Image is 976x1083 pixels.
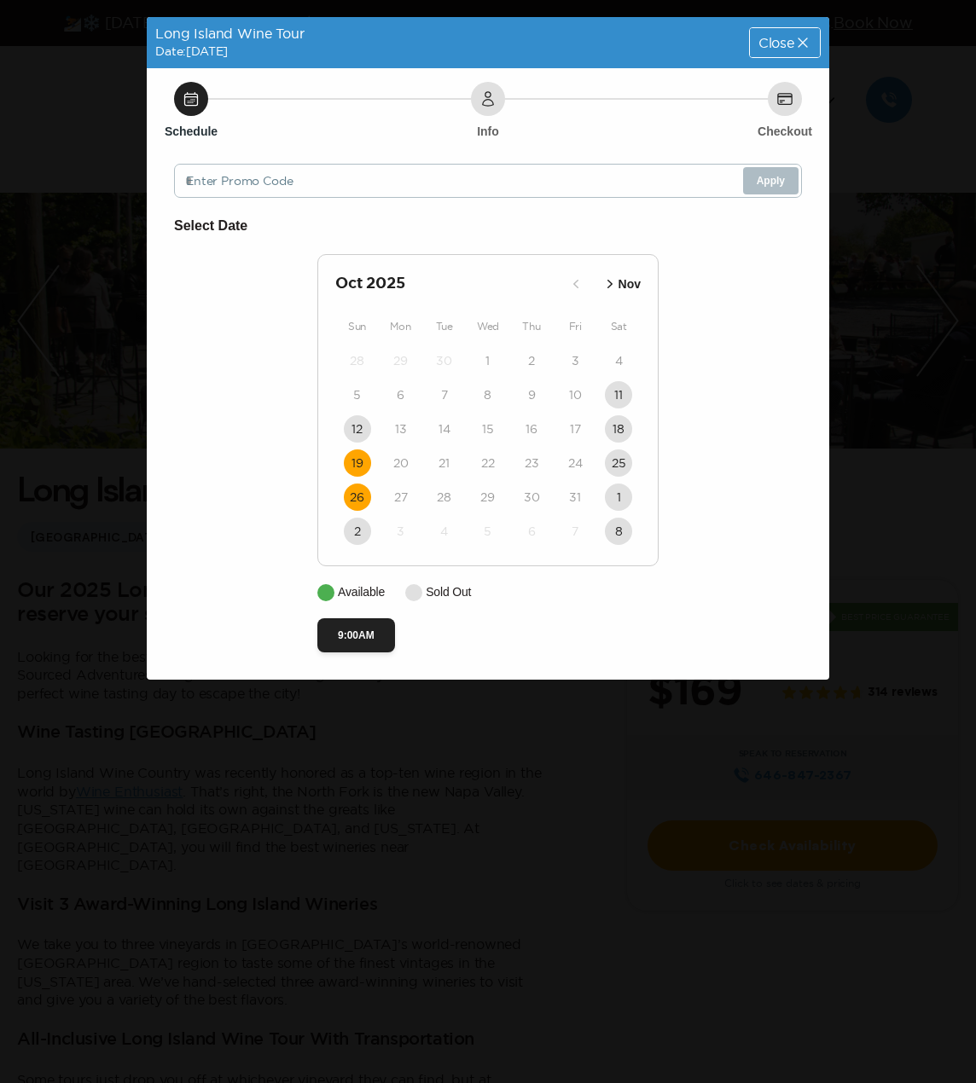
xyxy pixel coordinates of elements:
button: 1 [605,484,632,511]
time: 15 [482,420,494,437]
time: 2 [354,523,361,540]
div: Mon [379,316,422,337]
button: 8 [474,381,502,408]
span: Date: [DATE] [155,44,228,58]
time: 29 [480,489,495,506]
time: 18 [613,420,625,437]
time: 28 [437,489,451,506]
button: 28 [431,484,458,511]
time: 30 [436,352,452,369]
time: 25 [612,455,626,472]
button: 3 [387,518,415,545]
button: 12 [344,415,371,443]
time: 7 [572,523,578,540]
button: 4 [431,518,458,545]
time: 27 [394,489,408,506]
span: Close [758,36,794,49]
p: Available [338,583,385,601]
button: 30 [518,484,545,511]
time: 3 [397,523,404,540]
time: 31 [569,489,581,506]
button: 14 [431,415,458,443]
button: 17 [561,415,589,443]
button: 4 [605,347,632,374]
h6: Info [477,123,499,140]
button: 7 [561,518,589,545]
time: 20 [393,455,409,472]
button: 10 [561,381,589,408]
button: 28 [344,347,371,374]
button: 11 [605,381,632,408]
button: 26 [344,484,371,511]
button: 25 [605,449,632,477]
time: 3 [572,352,579,369]
button: 3 [561,347,589,374]
div: Fri [554,316,597,337]
button: 29 [474,484,502,511]
button: 7 [431,381,458,408]
time: 5 [353,386,361,403]
h6: Schedule [165,123,218,140]
time: 23 [525,455,539,472]
time: 5 [484,523,491,540]
time: 9 [528,386,536,403]
time: 1 [617,489,621,506]
button: 29 [387,347,415,374]
button: 30 [431,347,458,374]
time: 29 [393,352,408,369]
time: 7 [441,386,448,403]
button: 5 [474,518,502,545]
button: 5 [344,381,371,408]
button: 19 [344,449,371,477]
time: 26 [350,489,364,506]
time: 4 [440,523,448,540]
time: 4 [615,352,623,369]
button: 18 [605,415,632,443]
button: 23 [518,449,545,477]
button: 22 [474,449,502,477]
time: 10 [569,386,582,403]
button: Nov [596,270,646,298]
time: 28 [350,352,364,369]
button: 2 [518,347,545,374]
div: Tue [422,316,466,337]
button: 9 [518,381,545,408]
button: 1 [474,347,502,374]
div: Thu [510,316,554,337]
button: 20 [387,449,415,477]
time: 16 [526,420,537,437]
p: Nov [619,275,641,293]
button: 27 [387,484,415,511]
time: 1 [485,352,490,369]
time: 21 [439,455,450,472]
div: Sun [335,316,379,337]
time: 30 [524,489,540,506]
button: 9:00AM [317,618,395,652]
time: 13 [395,420,407,437]
button: 15 [474,415,502,443]
button: 6 [518,518,545,545]
time: 17 [570,420,581,437]
time: 2 [528,352,535,369]
button: 13 [387,415,415,443]
time: 24 [568,455,583,472]
button: 2 [344,518,371,545]
h2: Oct 2025 [335,272,562,296]
time: 12 [351,420,363,437]
time: 19 [351,455,363,472]
p: Sold Out [426,583,471,601]
span: Long Island Wine Tour [155,26,305,41]
button: 8 [605,518,632,545]
time: 11 [614,386,623,403]
button: 31 [561,484,589,511]
time: 6 [528,523,536,540]
h6: Select Date [174,215,802,237]
button: 16 [518,415,545,443]
time: 8 [615,523,623,540]
button: 6 [387,381,415,408]
div: Wed [466,316,509,337]
button: 24 [561,449,589,477]
time: 8 [484,386,491,403]
button: 21 [431,449,458,477]
time: 22 [481,455,495,472]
